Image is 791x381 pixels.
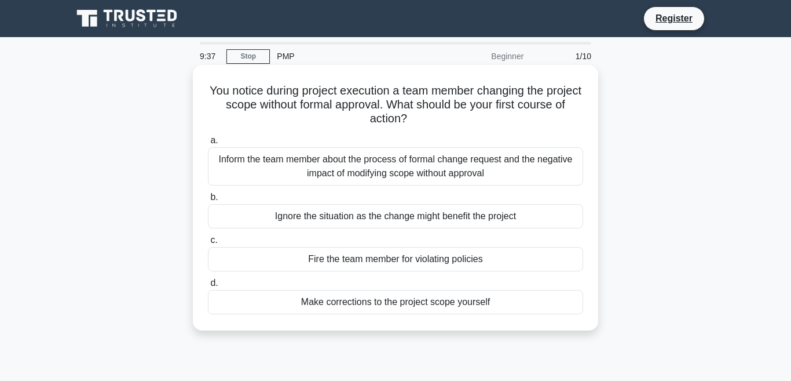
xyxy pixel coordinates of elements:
[208,247,583,271] div: Fire the team member for violating policies
[208,204,583,228] div: Ignore the situation as the change might benefit the project
[208,147,583,186] div: Inform the team member about the process of formal change request and the negative impact of modi...
[193,45,226,68] div: 9:37
[208,290,583,314] div: Make corrections to the project scope yourself
[210,278,218,288] span: d.
[210,135,218,145] span: a.
[270,45,429,68] div: PMP
[210,235,217,245] span: c.
[210,192,218,202] span: b.
[429,45,530,68] div: Beginner
[207,84,584,126] h5: You notice during project execution a team member changing the project scope without formal appro...
[649,11,700,26] a: Register
[530,45,598,68] div: 1/10
[226,49,270,64] a: Stop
